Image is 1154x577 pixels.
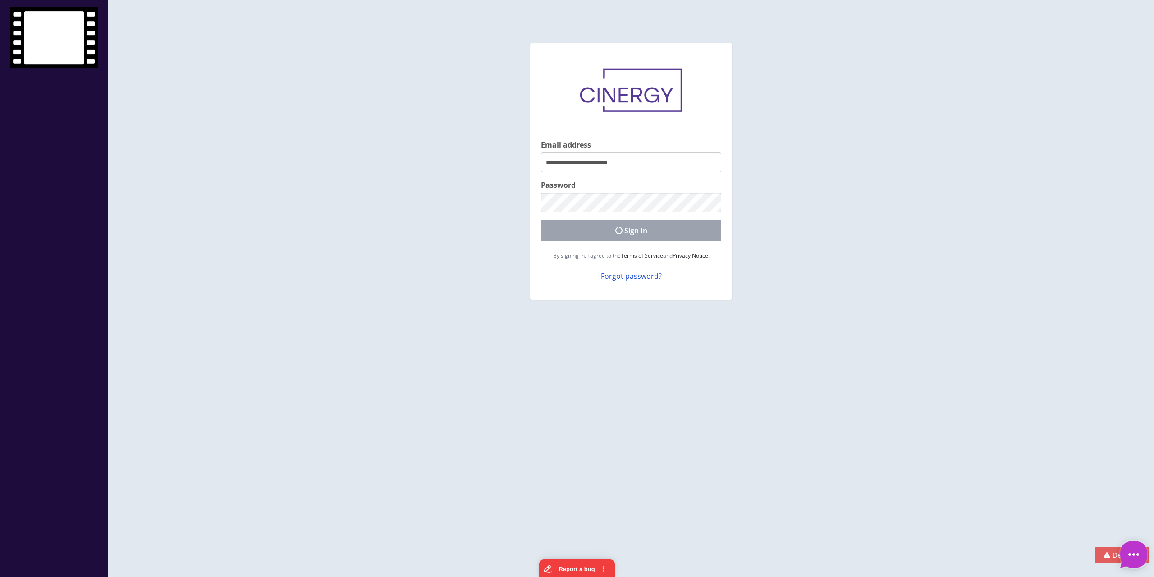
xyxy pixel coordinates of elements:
[541,140,591,150] span: Email address
[541,220,721,241] button: Sign In
[1095,547,1149,563] button: Dev Tools
[601,271,662,281] a: Forgot password?
[541,252,721,259] p: By signing in, I agree to the and .
[541,180,576,190] span: Password
[673,252,708,259] a: Privacy Notice
[621,252,663,259] a: Terms of Service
